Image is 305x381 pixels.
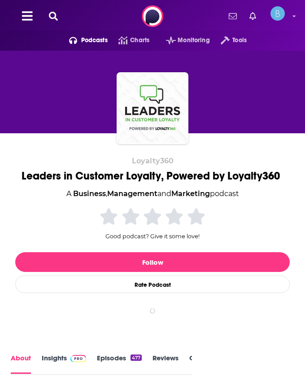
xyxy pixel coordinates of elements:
img: Podchaser Pro [70,355,86,362]
a: About [11,354,31,374]
button: open menu [210,33,247,48]
a: Episodes477 [97,354,142,374]
span: Charts [130,34,149,47]
span: Loyalty360 [132,157,174,165]
span: , [106,189,107,198]
span: Tools [232,34,247,47]
button: open menu [58,33,108,48]
div: A podcast [66,188,239,200]
a: Show notifications dropdown [246,9,260,24]
span: Monitoring [178,34,209,47]
a: Charts [108,33,149,48]
a: Show notifications dropdown [225,9,240,24]
span: Good podcast? Give it some love! [105,233,200,240]
div: Rate Podcast [15,276,290,293]
img: Podchaser - Follow, Share and Rate Podcasts [142,5,163,27]
a: Business [73,189,106,198]
div: 477 [131,355,142,361]
div: Good podcast? Give it some love! [85,206,220,240]
span: Podcasts [81,34,108,47]
img: Leaders in Customer Loyalty, Powered by Loyalty360 [118,74,187,143]
img: User Profile [270,6,285,21]
span: Logged in as BLASTmedia [270,6,285,21]
a: Logged in as BLASTmedia [270,6,290,26]
button: Follow [15,252,290,272]
button: open menu [155,33,210,48]
a: InsightsPodchaser Pro [42,354,86,374]
span: and [157,189,171,198]
a: Management [107,189,157,198]
a: Credits [189,354,213,374]
a: Marketing [171,189,210,198]
a: Reviews [152,354,179,374]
